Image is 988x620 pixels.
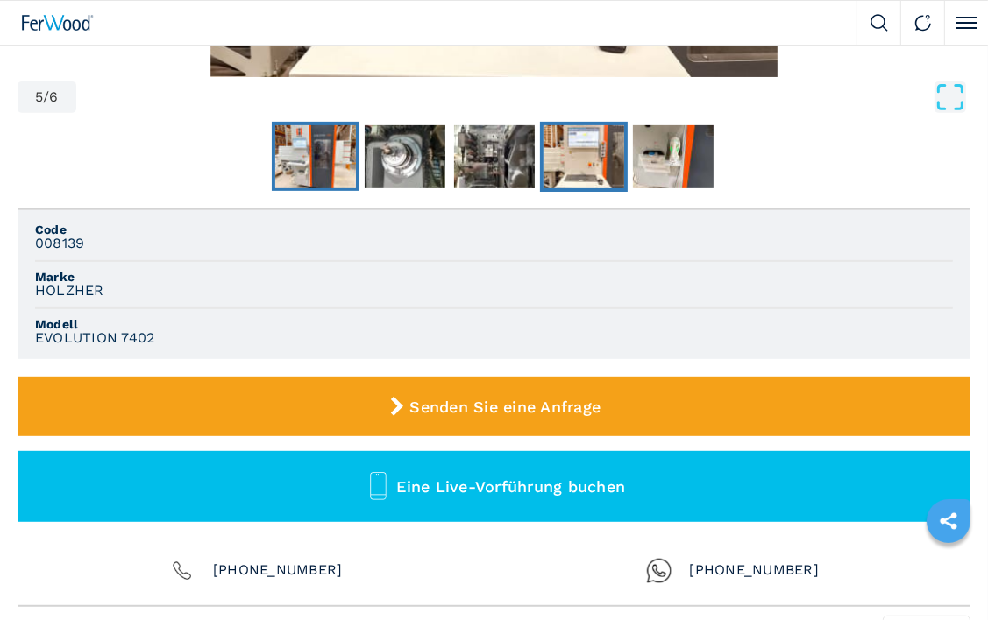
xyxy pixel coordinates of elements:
[35,236,85,251] h3: 008139
[690,558,820,584] span: [PHONE_NUMBER]
[629,122,717,192] button: Go to Slide 6
[35,283,104,299] h3: HOLZHER
[361,122,449,192] button: Go to Slide 3
[50,90,59,104] span: 6
[544,125,624,188] img: 93af8a5368b5406bf2c28b8abca79556
[35,223,953,236] span: Code
[365,125,445,188] img: 11aad2129e5ffa92041c21a792eee092
[914,14,932,32] img: Contact us
[913,541,975,607] iframe: Chat
[35,318,953,330] span: Modell
[409,398,601,416] span: Senden Sie eine Anfrage
[633,125,714,188] img: 82068cebe20f01846c107966198b4069
[18,451,970,522] button: Eine Live-Vorführung buchen
[18,122,970,192] nav: Thumbnail Navigation
[81,81,966,113] button: Open Fullscreen
[454,125,535,188] img: 95044ffc7668aa4691a09ce696ea053e
[35,330,155,346] h3: EVOLUTION 7402
[927,499,970,543] a: sharethis
[43,90,49,104] span: /
[646,558,672,584] img: Whatsapp
[272,122,359,192] button: Go to Slide 2
[18,377,970,436] button: Senden Sie eine Anfrage
[396,477,625,496] span: Eine Live-Vorführung buchen
[451,122,538,192] button: Go to Slide 4
[871,14,888,32] img: Search
[213,558,343,584] span: [PHONE_NUMBER]
[35,271,953,283] span: Marke
[22,15,94,31] img: Ferwood
[944,1,988,45] button: Click to toggle menu
[35,90,43,104] span: 5
[169,558,195,584] img: Phone
[540,122,628,192] button: Go to Slide 5
[275,125,356,188] img: fbaf6cb7d6ba7fc2ab2be56d31be1e49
